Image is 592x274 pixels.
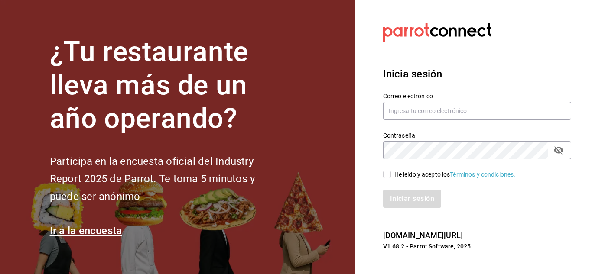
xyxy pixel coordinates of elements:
label: Contraseña [383,132,571,139]
div: He leído y acepto los [394,170,516,179]
h2: Participa en la encuesta oficial del Industry Report 2025 de Parrot. Te toma 5 minutos y puede se... [50,153,284,206]
p: V1.68.2 - Parrot Software, 2025. [383,242,571,251]
a: Términos y condiciones. [450,171,515,178]
a: Ir a la encuesta [50,225,122,237]
button: passwordField [551,143,566,158]
h1: ¿Tu restaurante lleva más de un año operando? [50,35,284,135]
label: Correo electrónico [383,93,571,99]
a: [DOMAIN_NAME][URL] [383,231,463,240]
input: Ingresa tu correo electrónico [383,102,571,120]
h3: Inicia sesión [383,66,571,82]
